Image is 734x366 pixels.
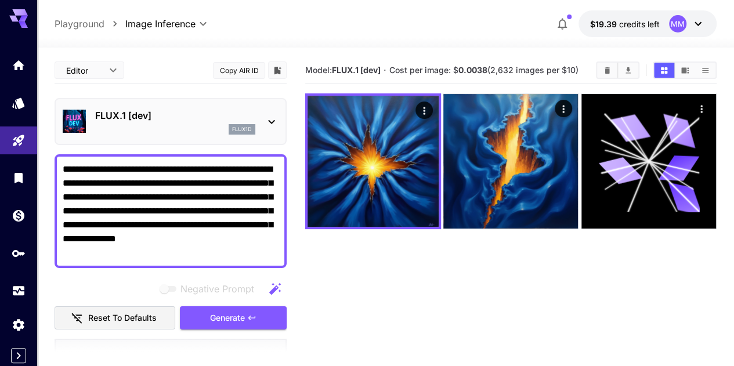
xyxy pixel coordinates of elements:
div: Home [12,55,26,69]
button: Download All [618,63,638,78]
button: Add to library [272,63,283,77]
a: Playground [55,17,104,31]
img: Z [443,94,578,229]
div: MM [669,15,686,32]
button: Show images in grid view [654,63,674,78]
div: Clear ImagesDownload All [596,61,639,79]
button: Clear Images [597,63,617,78]
img: 2Q== [308,96,439,227]
div: Actions [415,102,433,119]
button: $19.39096MM [578,10,717,37]
span: Negative prompts are not compatible with the selected model. [157,281,263,296]
div: Usage [12,284,26,298]
button: Show images in video view [675,63,695,78]
button: Copy AIR ID [213,62,265,79]
div: API Keys [12,246,26,260]
div: Settings [12,317,26,332]
span: Image Inference [125,17,196,31]
span: credits left [619,19,660,29]
span: $19.39 [590,19,619,29]
div: $19.39096 [590,18,660,30]
div: Models [12,96,26,110]
button: Show images in list view [695,63,715,78]
p: · [384,63,386,77]
div: Actions [555,100,573,117]
span: Negative Prompt [180,282,254,296]
b: FLUX.1 [dev] [332,65,381,75]
nav: breadcrumb [55,17,125,31]
div: Playground [12,133,26,148]
p: flux1d [232,125,252,133]
button: Generate [180,306,287,330]
div: Show images in grid viewShow images in video viewShow images in list view [653,61,717,79]
div: FLUX.1 [dev]flux1d [63,104,279,139]
p: FLUX.1 [dev] [95,108,255,122]
div: Library [12,171,26,185]
span: Cost per image: $ (2,632 images per $10) [389,65,578,75]
div: Actions [693,100,710,117]
span: Model: [305,65,381,75]
span: Editor [66,64,102,77]
b: 0.0038 [458,65,487,75]
div: Wallet [12,208,26,223]
button: Reset to defaults [55,306,175,330]
button: Expand sidebar [11,348,26,363]
span: Generate [210,311,245,325]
